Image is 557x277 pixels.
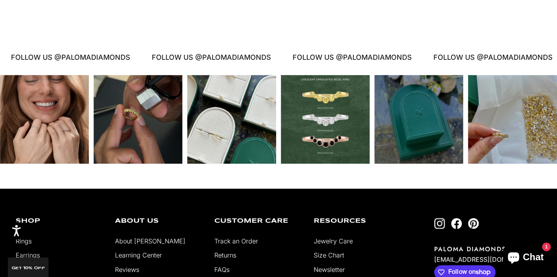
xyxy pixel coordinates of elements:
[468,218,479,229] a: Follow on Pinterest
[214,218,302,224] p: Customer Care
[314,251,344,259] a: Size Chart
[115,266,139,273] a: Reviews
[281,75,370,164] div: Instagram post opens in a popup
[16,251,40,259] a: Earrings
[314,237,353,245] a: Jewelry Care
[374,75,463,164] div: Instagram post opens in a popup
[433,52,552,63] p: FOLLOW US @PALOMADIAMONDS
[214,237,258,245] a: Track an Order
[214,251,236,259] a: Returns
[16,218,103,224] p: Shop
[16,237,32,245] a: Rings
[115,218,203,224] p: About Us
[214,266,230,273] a: FAQs
[12,266,45,270] span: GET 10% Off
[292,52,411,63] p: FOLLOW US @PALOMADIAMONDS
[314,218,401,224] p: Resources
[8,257,49,277] div: GET 10% Off
[468,75,557,164] div: Instagram post opens in a popup
[434,218,445,229] a: Follow on Instagram
[451,218,462,229] a: Follow on Facebook
[314,266,345,273] a: Newsletter
[151,52,270,63] p: FOLLOW US @PALOMADIAMONDS
[501,245,551,271] inbox-online-store-chat: Shopify online store chat
[93,75,182,164] div: Instagram post opens in a popup
[10,52,129,63] p: FOLLOW US @PALOMADIAMONDS
[115,237,185,245] a: About [PERSON_NAME]
[187,75,276,164] div: Instagram post opens in a popup
[115,251,162,259] a: Learning Center
[434,254,541,265] p: [EMAIL_ADDRESS][DOMAIN_NAME]
[434,245,541,254] p: PALOMA DIAMONDS INC.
